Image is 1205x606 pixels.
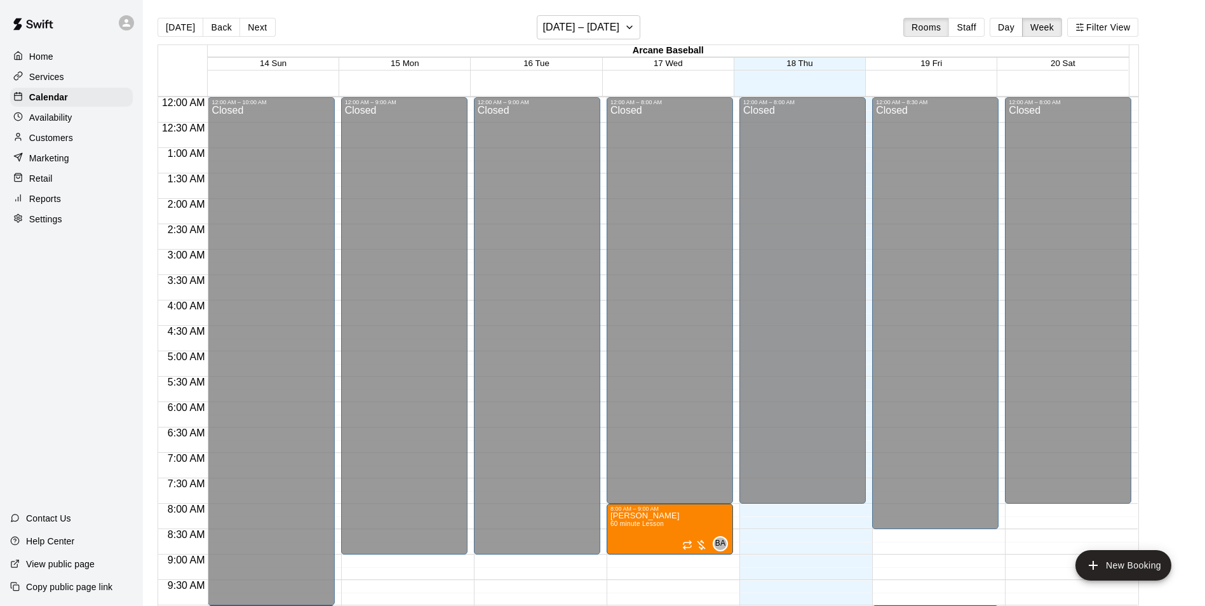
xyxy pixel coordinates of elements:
a: Reports [10,189,133,208]
p: Copy public page link [26,581,112,593]
div: Closed [478,105,596,559]
p: Help Center [26,535,74,548]
div: Arcane Baseball [208,45,1128,57]
span: 6:00 AM [165,402,208,413]
div: Closed [876,105,995,534]
p: Reports [29,192,61,205]
div: 12:00 AM – 8:00 AM [743,99,862,105]
a: Retail [10,169,133,188]
span: 12:00 AM [159,97,208,108]
span: 3:30 AM [165,275,208,286]
button: Day [990,18,1023,37]
p: View public page [26,558,95,570]
div: Closed [1009,105,1128,508]
div: Closed [610,105,729,508]
button: Week [1022,18,1062,37]
div: 12:00 AM – 10:00 AM: Closed [208,97,334,605]
span: 2:00 AM [165,199,208,210]
button: [DATE] [158,18,203,37]
button: add [1075,550,1171,581]
span: 12:30 AM [159,123,208,133]
p: Retail [29,172,53,185]
div: 12:00 AM – 8:00 AM: Closed [607,97,733,504]
button: 14 Sun [260,58,286,68]
div: 12:00 AM – 8:00 AM [610,99,729,105]
button: Filter View [1067,18,1138,37]
p: Availability [29,111,72,124]
div: 8:00 AM – 9:00 AM: 60 minute Lesson [607,504,733,555]
a: Services [10,67,133,86]
span: BA [715,537,726,550]
button: 15 Mon [391,58,419,68]
button: [DATE] – [DATE] [537,15,640,39]
p: Customers [29,131,73,144]
span: Recurring event [682,540,692,550]
p: Calendar [29,91,68,104]
span: 60 minute Lesson [610,520,664,527]
button: Rooms [903,18,949,37]
a: Availability [10,108,133,127]
span: 9:30 AM [165,580,208,591]
span: 1:30 AM [165,173,208,184]
span: 1:00 AM [165,148,208,159]
button: 18 Thu [786,58,812,68]
span: 16 Tue [523,58,549,68]
span: 5:00 AM [165,351,208,362]
div: 12:00 AM – 8:30 AM [876,99,995,105]
p: Home [29,50,53,63]
span: 4:00 AM [165,300,208,311]
p: Services [29,71,64,83]
h6: [DATE] – [DATE] [542,18,619,36]
button: 20 Sat [1051,58,1075,68]
p: Settings [29,213,62,226]
button: 17 Wed [654,58,683,68]
span: 9:00 AM [165,555,208,565]
div: 12:00 AM – 8:00 AM: Closed [739,97,866,504]
span: 2:30 AM [165,224,208,235]
div: Bryan Anderson [713,536,728,551]
div: Closed [743,105,862,508]
span: 3:00 AM [165,250,208,260]
div: 12:00 AM – 10:00 AM [212,99,330,105]
span: 7:30 AM [165,478,208,489]
span: Bryan Anderson [718,536,728,551]
div: 12:00 AM – 9:00 AM [478,99,596,105]
div: 8:00 AM – 9:00 AM [610,506,729,512]
span: 8:00 AM [165,504,208,515]
div: 12:00 AM – 9:00 AM: Closed [341,97,468,555]
span: 7:00 AM [165,453,208,464]
button: 19 Fri [920,58,942,68]
div: 12:00 AM – 9:00 AM: Closed [474,97,600,555]
p: Contact Us [26,512,71,525]
div: 12:00 AM – 9:00 AM [345,99,464,105]
span: 6:30 AM [165,428,208,438]
div: 12:00 AM – 8:30 AM: Closed [872,97,999,529]
span: 4:30 AM [165,326,208,337]
div: 12:00 AM – 8:00 AM [1009,99,1128,105]
div: Home [10,47,133,66]
a: Customers [10,128,133,147]
a: Calendar [10,88,133,107]
span: 5:30 AM [165,377,208,387]
a: Marketing [10,149,133,168]
a: Settings [10,210,133,229]
button: Staff [948,18,985,37]
button: Back [203,18,240,37]
div: 12:00 AM – 8:00 AM: Closed [1005,97,1131,504]
span: 8:30 AM [165,529,208,540]
div: Closed [345,105,464,559]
